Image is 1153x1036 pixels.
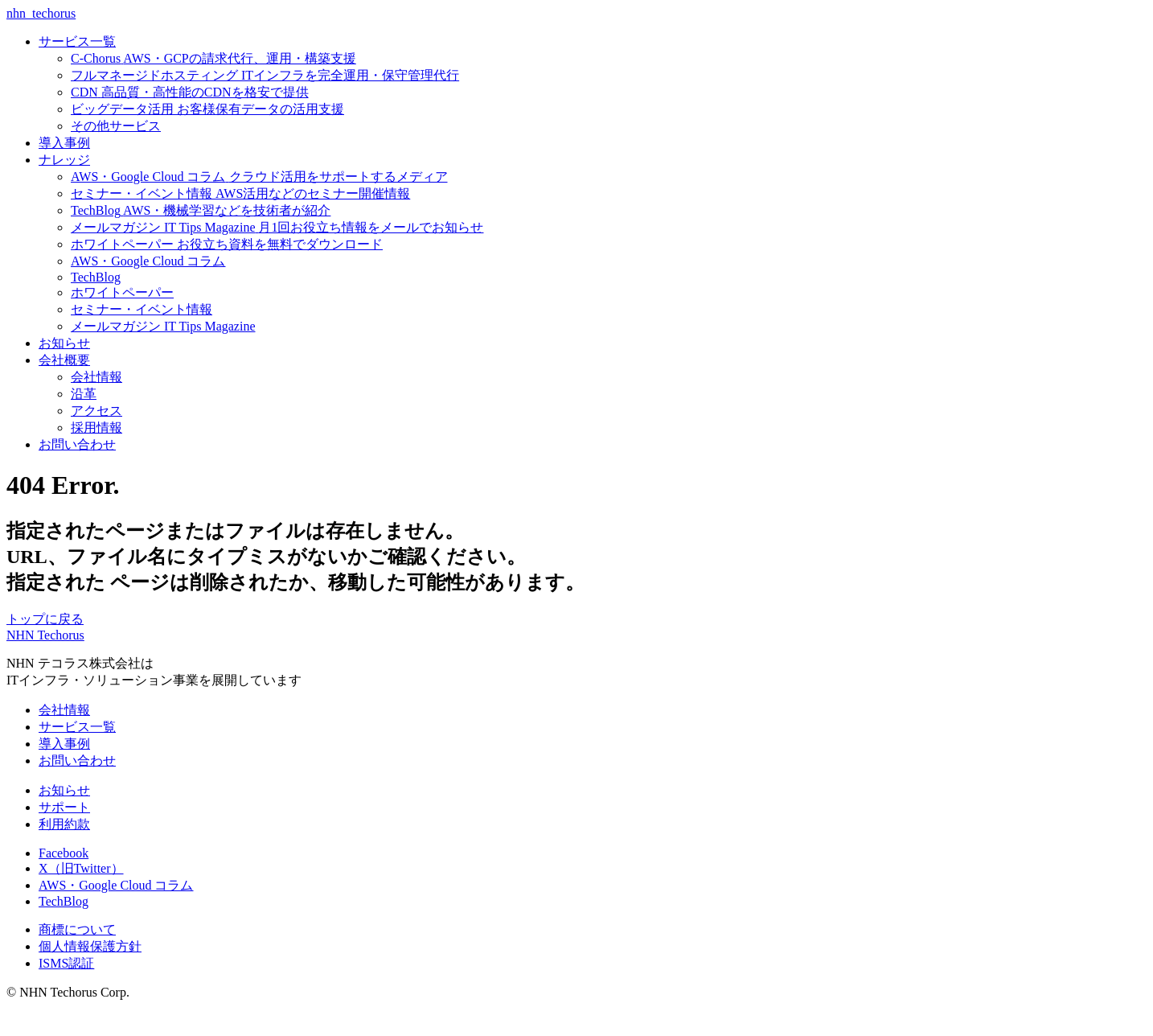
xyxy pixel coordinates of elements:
[39,923,116,936] a: 商標について
[258,220,483,234] span: 月1回お役立ち情報をメールでお知らせ
[123,51,355,65] span: AWS・GCPの請求代行、運用・構築支援
[39,817,90,831] a: 利用約款
[39,438,116,451] a: お問い合わせ
[71,387,96,401] a: 沿革
[71,85,98,99] span: CDN
[6,612,84,626] a: トップに戻る
[39,939,142,953] a: 個人情報保護方針
[39,846,88,860] a: Facebook
[39,136,90,150] a: 導入事例
[39,703,90,717] a: 会社情報
[39,894,88,908] a: TechBlog
[71,404,122,417] a: アクセス
[123,203,330,217] span: AWS・機械学習などを技術者が紹介
[71,286,174,299] a: ホワイトペーパー
[71,220,255,234] span: メールマガジン IT Tips Magazine
[241,68,459,82] span: ITインフラを完全運用・保守管理代行
[71,319,255,333] a: メールマガジン IT Tips Magazine
[6,471,1147,500] h1: 404 Error.
[71,170,448,183] a: AWS・Google Cloud コラム クラウド活用をサポートするメディア
[71,170,226,183] span: AWS・Google Cloud コラム
[71,68,459,82] a: フルマネージドホスティング ITインフラを完全運用・保守管理代行
[71,51,121,65] span: C-Chorus
[71,237,174,251] span: ホワイトペーパー
[39,783,90,797] a: お知らせ
[71,302,212,316] a: セミナー・イベント情報
[71,119,161,133] a: その他サービス
[39,861,124,875] a: X（旧Twitter）
[39,336,90,350] a: お知らせ
[71,220,483,234] a: メールマガジン IT Tips Magazine 月1回お役立ち情報をメールでお知らせ
[71,187,410,200] a: セミナー・イベント情報 AWS活用などのセミナー開催情報
[39,353,90,367] a: 会社概要
[177,237,383,251] span: お役立ち資料を無料でダウンロード
[71,85,309,99] a: CDN 高品質・高性能のCDNを格安で提供
[39,956,94,970] a: ISMS認証
[39,878,194,892] a: AWS・Google Cloud コラム
[39,800,90,814] a: サポート
[39,754,116,767] a: お問い合わせ
[71,254,226,268] a: AWS・Google Cloud コラム
[71,203,330,217] a: TechBlog AWS・機械学習などを技術者が紹介
[71,187,212,200] span: セミナー・イベント情報
[71,270,121,284] a: TechBlog
[39,35,116,48] a: サービス一覧
[6,656,1147,689] p: NHN テコラス株式会社は ITインフラ・ソリューション事業を展開しています
[177,102,344,116] span: お客様保有データの活用支援
[71,102,174,116] span: ビッグデータ活用
[71,51,356,65] a: C-Chorus AWS・GCPの請求代行、運用・構築支援
[6,518,1147,595] h2: 指定されたページまたはファイルは存在しません。 URL、ファイル名にタイプミスがないかご確認ください。 指定された ページは削除されたか、移動した可能性があります。
[71,237,383,251] a: ホワイトペーパー お役立ち資料を無料でダウンロード
[71,370,122,384] a: 会社情報
[39,720,116,734] a: サービス一覧
[6,6,76,20] a: nhn_techorus
[71,421,122,434] a: 採用情報
[71,203,121,217] span: TechBlog
[215,187,410,200] span: AWS活用などのセミナー開催情報
[101,85,309,99] span: 高品質・高性能のCDNを格安で提供
[71,102,344,116] a: ビッグデータ活用 お客様保有データの活用支援
[39,737,90,750] a: 導入事例
[71,68,238,82] span: フルマネージドホスティング
[229,170,448,183] span: クラウド活用をサポートするメディア
[6,628,84,642] a: NHN Techorus
[6,985,1147,1000] p: © NHN Techorus Corp.
[39,153,90,166] a: ナレッジ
